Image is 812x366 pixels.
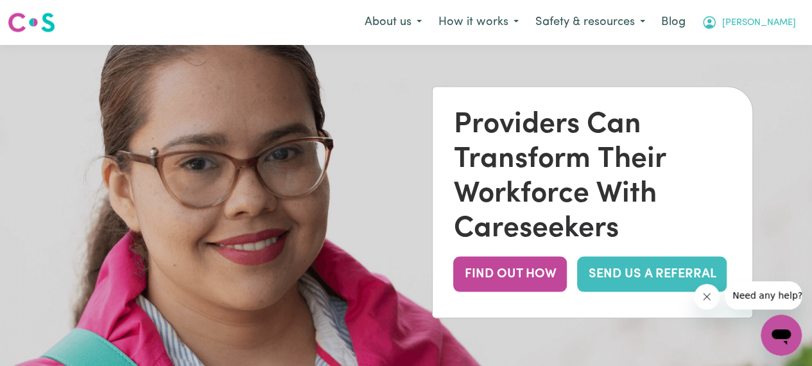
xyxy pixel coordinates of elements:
button: Safety & resources [527,9,653,36]
a: Blog [653,8,693,37]
div: Providers Can Transform Their Workforce With Careseekers [453,108,732,247]
iframe: Button to launch messaging window [761,315,802,356]
iframe: Message from company [725,281,802,309]
a: Careseekers logo [8,8,55,37]
iframe: Close message [694,284,720,309]
span: Need any help? [8,9,78,19]
button: About us [356,9,430,36]
button: My Account [693,9,804,36]
img: Careseekers logo [8,11,55,34]
span: [PERSON_NAME] [722,16,796,30]
a: SEND US A REFERRAL [577,257,727,292]
button: How it works [430,9,527,36]
button: FIND OUT HOW [453,257,567,292]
